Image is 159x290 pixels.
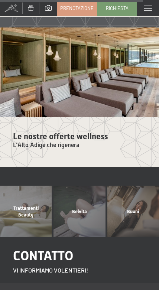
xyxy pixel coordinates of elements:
a: Vacanze wellness in Alto Adige: 7.700m² di spa, 10 saune e… Belvita [53,186,106,237]
span: L’Alto Adige che rigenera [13,141,79,149]
span: Contatto [13,248,73,263]
span: Le nostre offerte wellness [13,132,108,141]
span: Belvita [72,209,87,214]
span: Buoni [127,209,139,214]
span: Richiesta [106,5,129,12]
span: Prenotazione [60,5,94,12]
span: Trattamenti Beauty [13,205,39,218]
span: Vi informiamo volentieri! [13,267,88,274]
a: Richiesta [97,0,137,16]
a: Prenotazione [57,0,97,16]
